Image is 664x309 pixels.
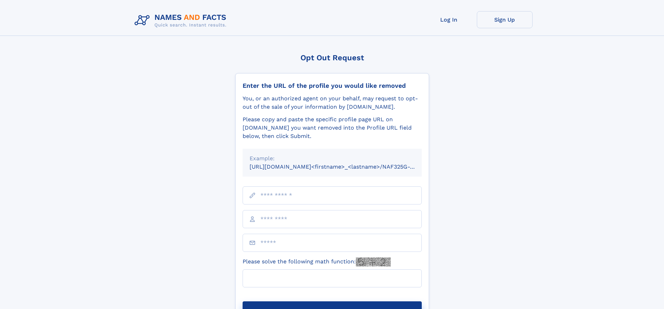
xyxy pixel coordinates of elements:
[421,11,477,28] a: Log In
[243,82,422,90] div: Enter the URL of the profile you would like removed
[477,11,533,28] a: Sign Up
[243,257,391,266] label: Please solve the following math function:
[243,115,422,140] div: Please copy and paste the specific profile page URL on [DOMAIN_NAME] you want removed into the Pr...
[250,154,415,163] div: Example:
[132,11,232,30] img: Logo Names and Facts
[243,94,422,111] div: You, or an authorized agent on your behalf, may request to opt-out of the sale of your informatio...
[250,163,435,170] small: [URL][DOMAIN_NAME]<firstname>_<lastname>/NAF325G-xxxxxxxx
[235,53,429,62] div: Opt Out Request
